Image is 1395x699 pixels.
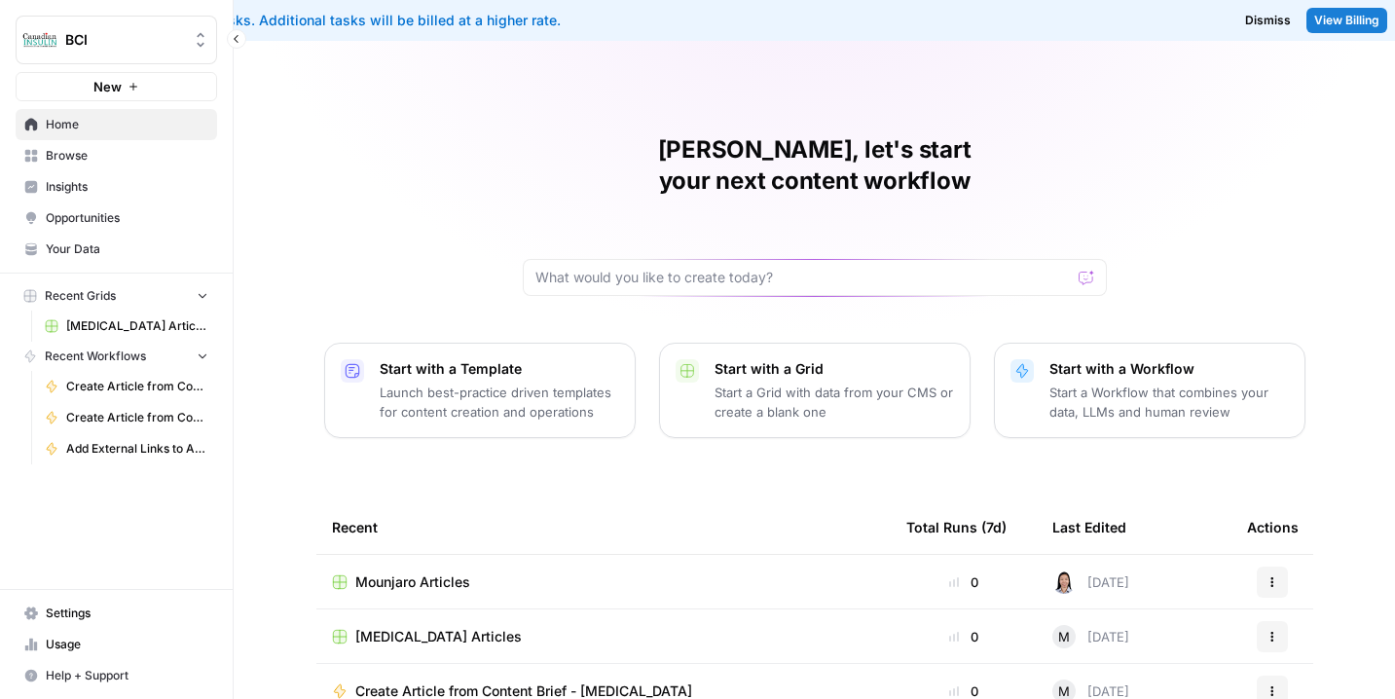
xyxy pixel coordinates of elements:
a: Mounjaro Articles [332,572,875,592]
div: Total Runs (7d) [906,500,1007,554]
button: Recent Grids [16,281,217,311]
span: Settings [46,605,208,622]
input: What would you like to create today? [535,268,1071,287]
button: New [16,72,217,101]
div: Actions [1247,500,1299,554]
a: [MEDICAL_DATA] Articles [36,311,217,342]
button: Recent Workflows [16,342,217,371]
div: 0 [906,627,1021,646]
span: [MEDICAL_DATA] Articles [355,627,522,646]
img: BCI Logo [22,22,57,57]
p: Launch best-practice driven templates for content creation and operations [380,383,619,422]
span: Help + Support [46,667,208,684]
div: [DATE] [1052,570,1129,594]
div: 0 [906,572,1021,592]
span: Add External Links to Article [66,440,208,458]
span: New [93,77,122,96]
p: Start with a Grid [715,359,954,379]
p: Start with a Template [380,359,619,379]
span: Create Article from Content Brief - [PERSON_NAME] [66,409,208,426]
span: Recent Grids [45,287,116,305]
h1: [PERSON_NAME], let's start your next content workflow [523,134,1107,197]
a: [MEDICAL_DATA] Articles [332,627,875,646]
a: Opportunities [16,202,217,234]
button: Start with a TemplateLaunch best-practice driven templates for content creation and operations [324,343,636,438]
a: View Billing [1306,8,1387,33]
a: Your Data [16,234,217,265]
a: Create Article from Content Brief - [MEDICAL_DATA] [36,371,217,402]
span: M [1058,627,1070,646]
a: Add External Links to Article [36,433,217,464]
span: Create Article from Content Brief - [MEDICAL_DATA] [66,378,208,395]
div: Recent [332,500,875,554]
a: Home [16,109,217,140]
button: Start with a WorkflowStart a Workflow that combines your data, LLMs and human review [994,343,1305,438]
p: Start a Workflow that combines your data, LLMs and human review [1049,383,1289,422]
button: Workspace: BCI [16,16,217,64]
span: Your Data [46,240,208,258]
a: Usage [16,629,217,660]
span: Browse [46,147,208,165]
a: Settings [16,598,217,629]
button: Help + Support [16,660,217,691]
span: View Billing [1314,12,1379,29]
span: Opportunities [46,209,208,227]
span: Dismiss [1245,12,1291,29]
div: [DATE] [1052,625,1129,648]
span: Recent Workflows [45,348,146,365]
p: Start with a Workflow [1049,359,1289,379]
a: Create Article from Content Brief - [PERSON_NAME] [36,402,217,433]
span: Insights [46,178,208,196]
span: [MEDICAL_DATA] Articles [66,317,208,335]
span: Mounjaro Articles [355,572,470,592]
div: Last Edited [1052,500,1126,554]
p: Start a Grid with data from your CMS or create a blank one [715,383,954,422]
img: o5ihwofzv8qs9qx8tgaced5xajsg [1052,570,1076,594]
span: BCI [65,30,183,50]
button: Dismiss [1237,8,1299,33]
span: Usage [46,636,208,653]
div: You've used your included tasks. Additional tasks will be billed at a higher rate. [16,11,896,30]
a: Browse [16,140,217,171]
span: Home [46,116,208,133]
button: Start with a GridStart a Grid with data from your CMS or create a blank one [659,343,971,438]
a: Insights [16,171,217,202]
